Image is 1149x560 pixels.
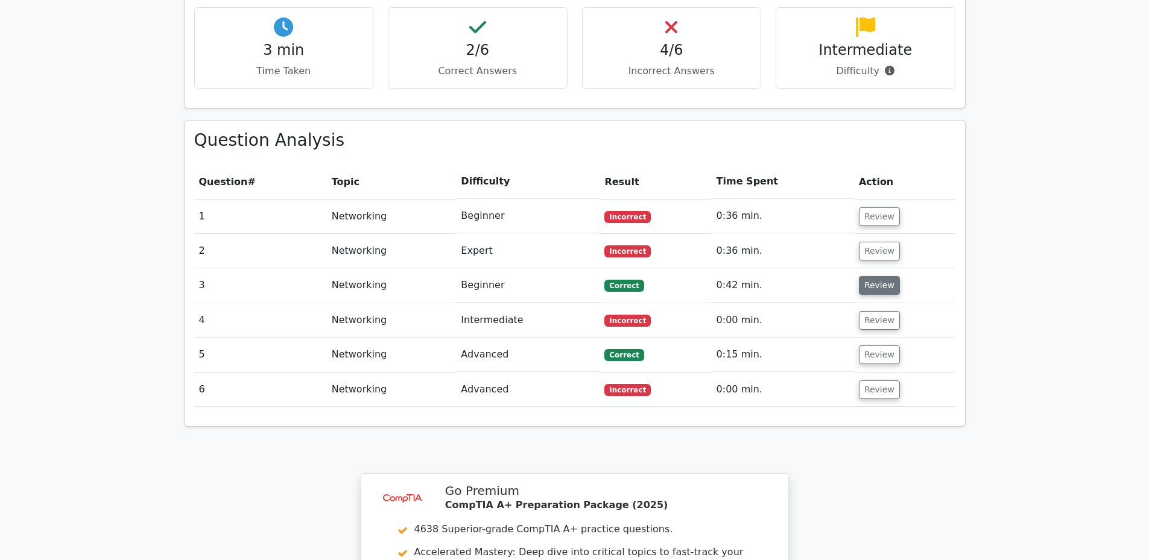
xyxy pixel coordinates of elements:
td: Networking [327,303,457,338]
td: Networking [327,234,457,268]
button: Review [859,276,900,295]
td: 2 [194,234,327,268]
th: # [194,165,327,199]
td: Networking [327,199,457,233]
td: Advanced [456,373,600,407]
span: Question [199,176,248,187]
button: Review [859,345,900,364]
p: Incorrect Answers [592,64,752,78]
button: Review [859,207,900,226]
p: Correct Answers [398,64,557,78]
td: Beginner [456,199,600,233]
td: Beginner [456,268,600,303]
p: Time Taken [204,64,364,78]
td: Networking [327,373,457,407]
th: Result [600,165,711,199]
h4: 4/6 [592,42,752,59]
td: Advanced [456,338,600,372]
td: 6 [194,373,327,407]
span: Incorrect [604,245,651,257]
td: 0:00 min. [712,373,854,407]
th: Action [854,165,955,199]
span: Correct [604,349,644,361]
td: 1 [194,199,327,233]
span: Correct [604,280,644,292]
span: Incorrect [604,315,651,327]
td: 5 [194,338,327,372]
button: Review [859,311,900,330]
p: Difficulty [786,64,945,78]
td: 0:36 min. [712,199,854,233]
span: Incorrect [604,211,651,223]
td: Networking [327,338,457,372]
td: 0:15 min. [712,338,854,372]
th: Difficulty [456,165,600,199]
th: Topic [327,165,457,199]
button: Review [859,380,900,399]
h4: 2/6 [398,42,557,59]
td: Expert [456,234,600,268]
td: 3 [194,268,327,303]
td: 4 [194,303,327,338]
span: Incorrect [604,384,651,396]
td: 0:42 min. [712,268,854,303]
button: Review [859,242,900,260]
h3: Question Analysis [194,130,955,151]
td: 0:36 min. [712,234,854,268]
td: Networking [327,268,457,303]
th: Time Spent [712,165,854,199]
td: 0:00 min. [712,303,854,338]
td: Intermediate [456,303,600,338]
h4: 3 min [204,42,364,59]
h4: Intermediate [786,42,945,59]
